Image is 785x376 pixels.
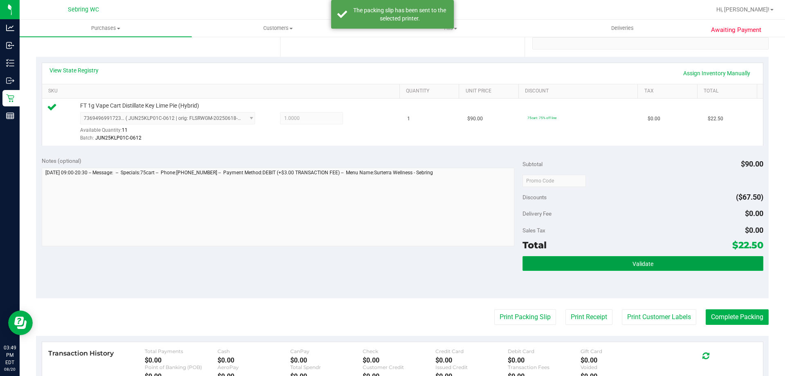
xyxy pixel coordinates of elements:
button: Print Packing Slip [494,309,556,325]
a: View State Registry [49,66,99,74]
div: The packing slip has been sent to the selected printer. [352,6,448,23]
inline-svg: Retail [6,94,14,102]
span: $0.00 [648,115,660,123]
div: Total Spendr [290,364,363,370]
a: Quantity [406,88,456,95]
span: 11 [122,127,128,133]
span: $90.00 [467,115,483,123]
span: 1 [407,115,410,123]
span: Discounts [523,190,547,205]
inline-svg: Analytics [6,24,14,32]
button: Complete Packing [706,309,769,325]
span: Batch: [80,135,94,141]
div: Credit Card [435,348,508,354]
a: Total [704,88,754,95]
span: Deliveries [600,25,645,32]
div: AeroPay [218,364,290,370]
span: Notes (optional) [42,158,81,164]
div: $0.00 [290,356,363,364]
div: $0.00 [145,356,218,364]
div: Cash [218,348,290,354]
div: Issued Credit [435,364,508,370]
span: Sales Tax [523,227,545,234]
div: Voided [581,364,653,370]
a: Discount [525,88,635,95]
inline-svg: Outbound [6,77,14,85]
a: Tax [644,88,694,95]
a: Purchases [20,20,192,37]
span: Awaiting Payment [711,25,761,35]
span: Purchases [20,25,192,32]
div: Check [363,348,435,354]
span: $22.50 [708,115,723,123]
span: ($67.50) [736,193,763,201]
span: Delivery Fee [523,210,552,217]
span: Customers [192,25,363,32]
inline-svg: Inventory [6,59,14,67]
inline-svg: Inbound [6,41,14,50]
button: Print Receipt [565,309,612,325]
button: Print Customer Labels [622,309,696,325]
a: Customers [192,20,364,37]
span: $0.00 [745,209,763,218]
div: Total Payments [145,348,218,354]
span: Total [523,239,547,251]
span: $22.50 [732,239,763,251]
span: FT 1g Vape Cart Distillate Key Lime Pie (Hybrid) [80,102,199,110]
div: Debit Card [508,348,581,354]
div: Transaction Fees [508,364,581,370]
div: Gift Card [581,348,653,354]
p: 03:49 PM EDT [4,344,16,366]
a: SKU [48,88,396,95]
iframe: Resource center [8,311,33,335]
inline-svg: Reports [6,112,14,120]
div: Point of Banking (POB) [145,364,218,370]
a: Unit Price [466,88,516,95]
span: JUN25KLP01C-0612 [95,135,141,141]
span: Sebring WC [68,6,99,13]
div: $0.00 [218,356,290,364]
div: Customer Credit [363,364,435,370]
span: $0.00 [745,226,763,234]
div: Available Quantity: [80,124,264,140]
button: Validate [523,256,763,271]
span: $90.00 [741,160,763,168]
p: 08/20 [4,366,16,372]
div: $0.00 [508,356,581,364]
a: Assign Inventory Manually [678,66,756,80]
span: Validate [632,261,653,267]
a: Deliveries [536,20,709,37]
div: $0.00 [435,356,508,364]
span: 75cart: 75% off line [527,116,556,120]
input: Promo Code [523,175,586,187]
span: Subtotal [523,161,543,167]
div: CanPay [290,348,363,354]
div: $0.00 [581,356,653,364]
span: Hi, [PERSON_NAME]! [716,6,769,13]
div: $0.00 [363,356,435,364]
